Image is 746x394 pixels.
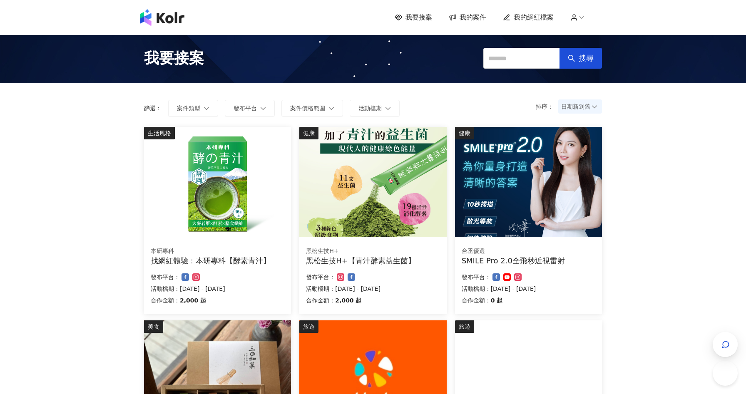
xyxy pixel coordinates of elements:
[462,295,491,305] p: 合作金額：
[559,48,602,69] button: 搜尋
[306,295,335,305] p: 合作金額：
[491,295,503,305] p: 0 起
[151,295,180,305] p: 合作金額：
[151,247,284,255] div: 本研專科
[306,284,440,294] p: 活動檔期：[DATE] - [DATE]
[503,13,554,22] a: 我的網紅檔案
[395,13,432,22] a: 我要接案
[177,105,200,112] span: 案件類型
[514,13,554,22] span: 我的網紅檔案
[140,9,184,26] img: logo
[568,55,575,62] span: search
[405,13,432,22] span: 我要接案
[151,284,284,294] p: 活動檔期：[DATE] - [DATE]
[144,127,291,237] img: 酵素青汁
[455,127,602,237] img: SMILE Pro 2.0全飛秒近視雷射
[299,127,318,139] div: 健康
[455,127,474,139] div: 健康
[180,295,206,305] p: 2,000 起
[151,255,284,266] div: 找網紅體驗：本研專科【酵素青汁】
[579,54,594,63] span: 搜尋
[462,272,491,282] p: 發布平台：
[462,255,595,266] div: SMILE Pro 2.0全飛秒近視雷射
[462,247,595,255] div: 台丞優選
[462,284,595,294] p: 活動檔期：[DATE] - [DATE]
[350,100,400,116] button: 活動檔期
[460,13,486,22] span: 我的案件
[234,105,257,112] span: 發布平台
[455,320,474,333] div: 旅遊
[144,127,175,139] div: 生活風格
[168,100,218,116] button: 案件類型
[144,105,162,112] p: 篩選：
[713,361,738,386] iframe: Help Scout Beacon - Open
[151,272,180,282] p: 發布平台：
[335,295,361,305] p: 2,000 起
[144,48,204,69] span: 我要接案
[225,100,275,116] button: 發布平台
[536,103,558,110] p: 排序：
[306,272,335,282] p: 發布平台：
[281,100,343,116] button: 案件價格範圍
[449,13,486,22] a: 我的案件
[561,100,599,113] span: 日期新到舊
[299,127,446,237] img: 青汁酵素益生菌
[299,320,318,333] div: 旅遊
[358,105,382,112] span: 活動檔期
[306,255,440,266] div: 黑松生技H+【青汁酵素益生菌】
[290,105,325,112] span: 案件價格範圍
[144,320,163,333] div: 美食
[306,247,440,255] div: 黑松生技H+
